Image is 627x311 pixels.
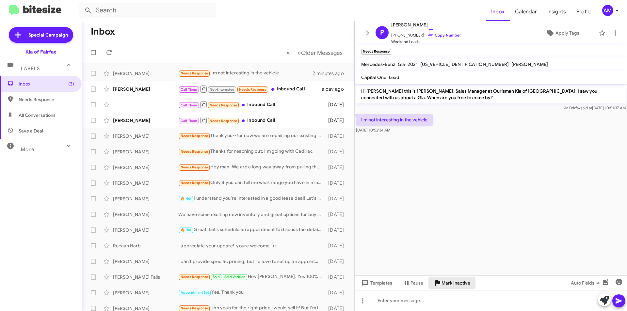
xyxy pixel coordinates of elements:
span: Save a Deal [19,128,43,134]
div: Only if you can tell me what range you have in mind to purchase it for. Make it worth my time to ... [178,179,325,187]
div: Recaan Harb [113,242,178,249]
span: Needs Response [239,87,267,92]
a: Special Campaign [9,27,73,43]
span: Call Them [181,103,198,107]
div: [DATE] [325,180,349,186]
div: Hey [PERSON_NAME]. Yes 100% pleased with everything! [178,273,325,281]
div: [DATE] [325,101,349,108]
div: [PERSON_NAME] [113,164,178,171]
span: Mercedes-Benz [361,61,395,67]
span: Needs Response [181,134,208,138]
span: [PHONE_NUMBER] [391,29,461,39]
div: [DATE] [325,211,349,218]
span: Needs Response [181,275,208,279]
span: [PERSON_NAME] [511,61,548,67]
div: [PERSON_NAME] [113,117,178,124]
span: Special Campaign [28,32,68,38]
div: [DATE] [325,242,349,249]
span: Templates [360,277,392,289]
span: Older Messages [301,49,343,56]
span: Needs Response [210,119,237,123]
span: Auto Fields [571,277,602,289]
div: Great! Let’s schedule an appointment to discuss the details and evaluate your vehicle. When are y... [178,226,325,234]
div: We have some exciting new inventory and great options for buying vehicles. Would you like to sche... [178,211,325,218]
span: Pause [410,277,423,289]
div: Yes. Thank you [178,289,325,296]
div: [PERSON_NAME] [113,148,178,155]
span: Labels [21,66,40,71]
span: Weekend Leads [391,39,461,45]
div: Thank you--for now we are repairing our existing car and avoiding a 40K purchase:) Will be back i... [178,132,325,140]
button: Previous [282,46,294,59]
button: Templates [355,277,397,289]
div: [DATE] [325,133,349,139]
p: Hi [PERSON_NAME] this is [PERSON_NAME], Sales Manager at Ourisman Kia of [GEOGRAPHIC_DATA]. I saw... [356,85,626,103]
a: Inbox [486,2,510,21]
button: Mark Inactive [428,277,475,289]
div: [DATE] [325,227,349,233]
div: [DATE] [325,164,349,171]
input: Search [79,3,216,18]
span: 2021 [408,61,418,67]
p: I'm not interesting in the vehicle [356,114,433,126]
span: Capital One [361,74,386,80]
a: Calendar [510,2,542,21]
div: [DATE] [325,258,349,265]
h1: Inbox [91,26,115,37]
span: 🔥 Hot [181,228,192,232]
div: [PERSON_NAME] [113,180,178,186]
span: Needs Response [19,96,74,103]
span: [PERSON_NAME] [391,21,461,29]
a: Insights [542,2,571,21]
span: All Conversations [19,112,56,118]
span: Gla [398,61,405,67]
a: Profile [571,2,597,21]
div: [DATE] [325,148,349,155]
div: AM [602,5,613,16]
span: Needs Response [181,181,208,185]
div: Inbound Call [178,101,325,109]
div: 2 minutes ago [313,70,349,77]
button: Apply Tags [529,27,596,39]
span: Needs Response [181,306,208,310]
div: I understand you're interested in a good lease deal! Let's schedule a time for you to come in and... [178,195,325,202]
span: Needs Response [181,149,208,154]
span: Call Them [181,119,198,123]
span: [US_VEHICLE_IDENTIFICATION_NUMBER] [420,61,509,67]
span: More [21,147,34,152]
span: « [286,49,290,57]
span: (3) [68,81,74,87]
div: [PERSON_NAME] [113,195,178,202]
div: [DATE] [325,195,349,202]
button: AM [597,5,620,16]
span: Sold [213,275,220,279]
div: [DATE] [325,117,349,124]
span: » [297,49,301,57]
div: Hey man. We are a long way away from pulling the trigger. I was literally just killing time the d... [178,163,325,171]
span: Lead [389,74,399,80]
span: Needs Response [181,71,208,75]
span: Apply Tags [555,27,579,39]
nav: Page navigation example [283,46,346,59]
div: Kia of Fairfax [25,49,56,55]
span: Needs Response [181,165,208,169]
div: [PERSON_NAME] [113,86,178,92]
span: Needs Response [210,103,237,107]
small: Needs Response [361,49,391,55]
div: Inbound Call [178,85,322,93]
div: [PERSON_NAME] Falls [113,274,178,280]
span: Call Them [181,87,198,92]
span: [DATE] 10:52:34 AM [356,128,390,132]
div: [PERSON_NAME] [113,289,178,296]
span: Inbox [19,81,74,87]
div: a day ago [322,86,349,92]
div: [PERSON_NAME] [113,70,178,77]
button: Next [294,46,346,59]
div: Thanks for reaching out. I'm going with Cadillac [178,148,325,155]
div: I can't provide specific pricing, but I'd love to set up an appointment for you to bring in your ... [178,258,325,265]
div: [PERSON_NAME] [113,227,178,233]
